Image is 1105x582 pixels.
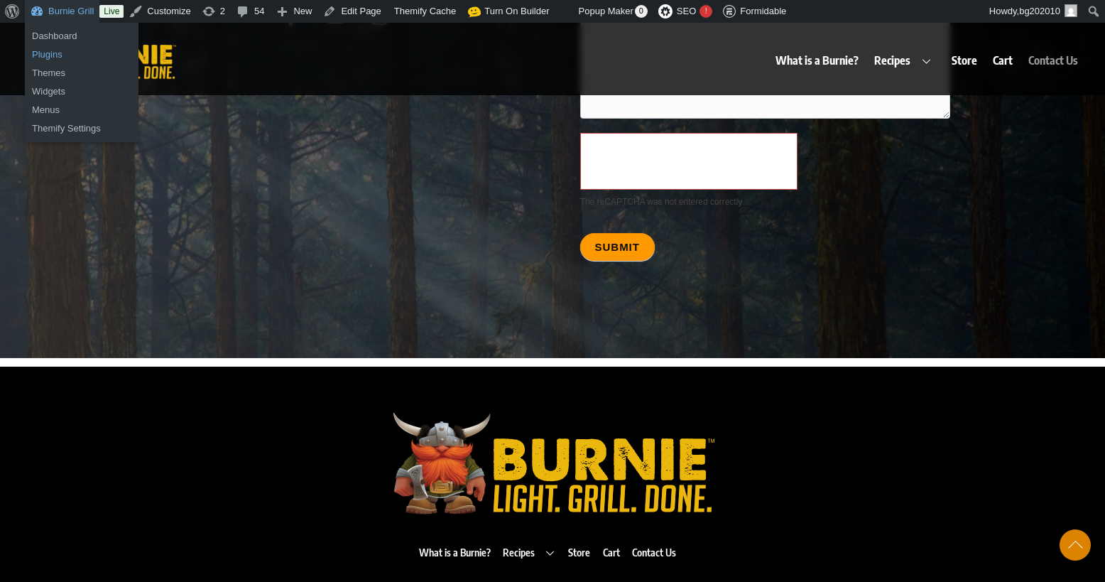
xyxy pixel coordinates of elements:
[603,546,620,559] a: Cart
[20,30,183,83] img: burniegrill.com-logo-high-res-2020110_500px
[580,193,950,211] div: The reCAPTCHA was not entered correctly
[25,45,138,64] a: Plugins
[25,82,138,101] a: Widgets
[20,63,183,87] a: Burnie Grill
[99,5,124,18] a: Live
[25,23,138,68] ul: Burnie Grill
[945,44,984,77] a: Store
[986,44,1020,77] a: Cart
[580,233,655,261] button: Submit
[632,546,676,559] a: Contact Us
[503,546,556,559] a: Recipes
[868,44,943,77] a: Recipes
[769,44,866,77] a: What is a Burnie?
[580,133,798,190] iframe: reCAPTCHA
[419,546,491,559] a: What is a Burnie?
[25,60,138,142] ul: Burnie Grill
[25,101,138,119] a: Menus
[25,64,138,82] a: Themes
[1019,6,1060,16] span: bg202010
[677,6,696,16] span: SEO
[25,119,138,138] a: Themify Settings
[1022,44,1085,77] a: Contact Us
[568,546,590,559] a: Store
[635,5,648,18] span: 0
[375,406,730,522] img: burniegrill.com-logo-high-res-2020110_500px
[375,506,730,525] a: Burnie Grill
[700,5,712,18] div: !
[25,27,138,45] a: Dashboard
